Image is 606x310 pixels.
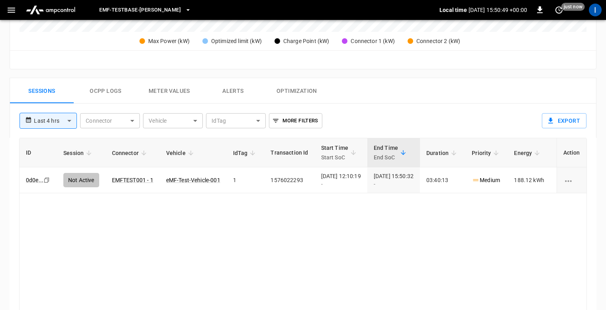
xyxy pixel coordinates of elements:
[269,113,322,128] button: More Filters
[416,37,460,45] div: Connector 2 (kW)
[321,172,361,188] div: [DATE] 12:10:19
[201,78,265,104] button: Alerts
[472,148,501,158] span: Priority
[20,138,57,167] th: ID
[227,167,265,193] td: 1
[99,6,181,15] span: eMF-Testbase-[PERSON_NAME]
[439,6,467,14] p: Local time
[264,138,314,167] th: Transaction Id
[508,167,551,193] td: 188.12 kWh
[321,153,349,162] p: Start SoC
[563,176,580,184] div: charging session options
[351,37,394,45] div: Connector 1 (kW)
[148,37,190,45] div: Max Power (kW)
[26,177,43,183] a: 0d0e...
[542,113,586,128] button: Export
[374,153,398,162] p: End SoC
[321,180,361,188] div: -
[112,177,153,183] a: EMFTEST001 - 1
[166,148,196,158] span: Vehicle
[420,167,465,193] td: 03:40:13
[265,78,329,104] button: Optimization
[374,180,414,188] div: -
[589,4,602,16] div: profile-icon
[43,176,51,184] div: copy
[374,172,414,188] div: [DATE] 15:50:32
[137,78,201,104] button: Meter Values
[321,143,349,162] div: Start Time
[514,148,542,158] span: Energy
[63,148,94,158] span: Session
[283,37,329,45] div: Charge Point (kW)
[96,2,194,18] button: eMF-Testbase-[PERSON_NAME]
[63,173,99,187] div: Not Active
[166,177,220,183] a: eMF-Test-Vehicle-001
[374,143,398,162] div: End Time
[553,4,565,16] button: set refresh interval
[23,2,78,18] img: ampcontrol.io logo
[233,148,258,158] span: IdTag
[426,148,459,158] span: Duration
[10,78,74,104] button: Sessions
[469,6,527,14] p: [DATE] 15:50:49 +00:00
[557,138,586,167] th: Action
[472,176,500,184] p: Medium
[561,3,585,11] span: just now
[74,78,137,104] button: Ocpp logs
[34,113,77,128] div: Last 4 hrs
[112,148,149,158] span: Connector
[264,167,314,193] td: 1576022293
[321,143,359,162] span: Start TimeStart SoC
[211,37,262,45] div: Optimized limit (kW)
[374,143,408,162] span: End TimeEnd SoC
